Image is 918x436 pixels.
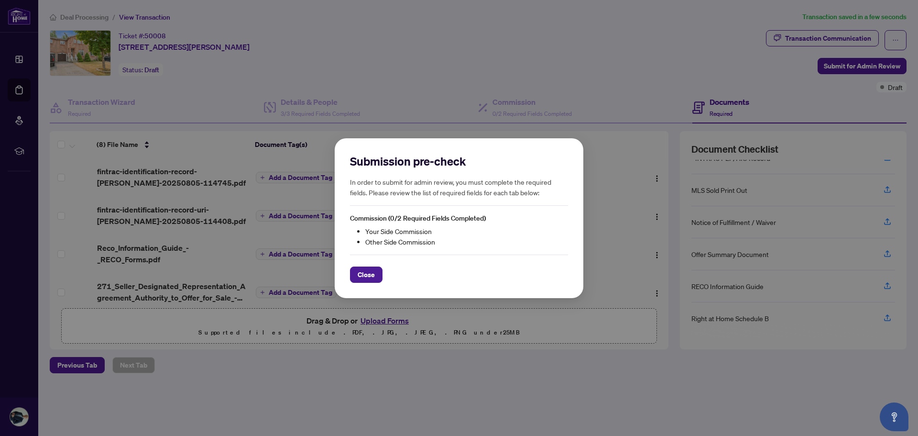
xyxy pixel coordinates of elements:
h5: In order to submit for admin review, you must complete the required fields. Please review the lis... [350,177,568,198]
span: Commission (0/2 Required Fields Completed) [350,214,486,223]
li: Other Side Commission [365,236,568,246]
span: Close [358,267,375,282]
li: Your Side Commission [365,225,568,236]
button: Open asap [880,402,908,431]
button: Close [350,266,382,282]
h2: Submission pre-check [350,154,568,169]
